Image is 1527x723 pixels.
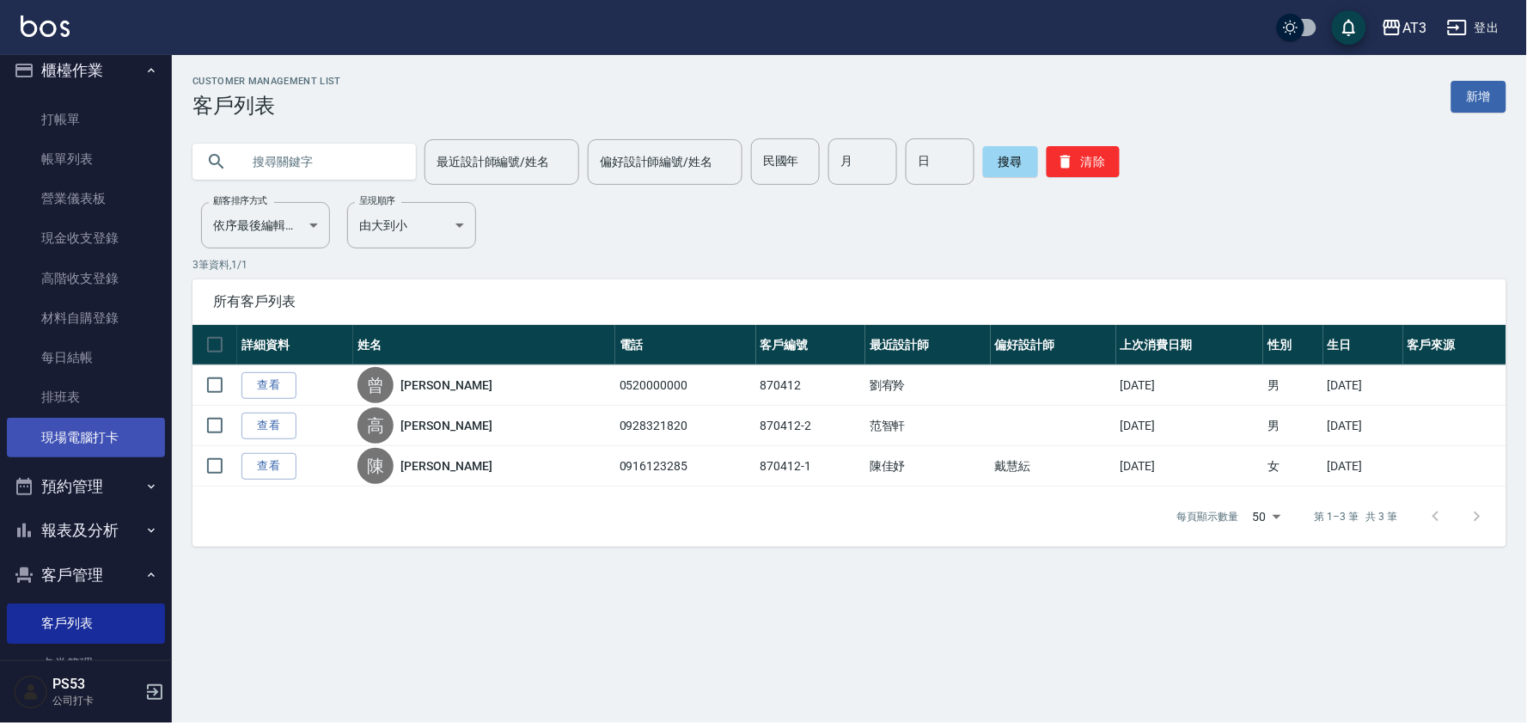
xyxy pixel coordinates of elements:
td: 0520000000 [615,365,756,406]
td: 范智軒 [865,406,991,446]
button: 清除 [1047,146,1120,177]
span: 所有客戶列表 [213,293,1486,310]
label: 呈現順序 [359,194,395,207]
td: [DATE] [1116,365,1263,406]
a: 打帳單 [7,100,165,139]
a: 現場電腦打卡 [7,418,165,457]
div: 50 [1246,493,1287,540]
a: 排班表 [7,377,165,417]
td: [DATE] [1116,406,1263,446]
a: 材料自購登錄 [7,298,165,338]
th: 客戶來源 [1403,325,1506,365]
button: 報表及分析 [7,508,165,553]
th: 上次消費日期 [1116,325,1263,365]
a: 每日結帳 [7,338,165,377]
td: 870412 [756,365,865,406]
button: save [1332,10,1366,45]
button: 登出 [1440,12,1506,44]
th: 最近設計師 [865,325,991,365]
td: 男 [1263,365,1322,406]
p: 每頁顯示數量 [1177,509,1239,524]
td: 870412-1 [756,446,865,487]
td: [DATE] [1323,365,1403,406]
p: 公司打卡 [52,693,140,708]
td: [DATE] [1116,446,1263,487]
th: 詳細資料 [237,325,353,365]
a: 客戶列表 [7,604,165,643]
td: [DATE] [1323,446,1403,487]
div: AT3 [1402,17,1426,39]
img: Person [14,675,48,709]
div: 高 [357,407,394,444]
a: 卡券管理 [7,644,165,683]
h5: PS53 [52,676,140,693]
a: 營業儀表板 [7,179,165,218]
a: 查看 [241,413,296,439]
a: 現金收支登錄 [7,218,165,258]
td: 0916123285 [615,446,756,487]
td: 男 [1263,406,1322,446]
th: 電話 [615,325,756,365]
td: 0928321820 [615,406,756,446]
p: 3 筆資料, 1 / 1 [192,257,1506,273]
td: 陳佳妤 [865,446,991,487]
td: [DATE] [1323,406,1403,446]
div: 陳 [357,448,394,484]
h3: 客戶列表 [192,94,341,118]
th: 客戶編號 [756,325,865,365]
td: 劉宥羚 [865,365,991,406]
button: 預約管理 [7,464,165,509]
td: 870412-2 [756,406,865,446]
a: [PERSON_NAME] [400,417,492,434]
h2: Customer Management List [192,76,341,87]
p: 第 1–3 筆 共 3 筆 [1315,509,1398,524]
a: 帳單列表 [7,139,165,179]
th: 性別 [1263,325,1322,365]
input: 搜尋關鍵字 [241,138,402,185]
a: 新增 [1451,81,1506,113]
button: 搜尋 [983,146,1038,177]
button: 客戶管理 [7,553,165,597]
a: [PERSON_NAME] [400,457,492,475]
a: 查看 [241,372,296,399]
th: 姓名 [353,325,614,365]
a: 高階收支登錄 [7,259,165,298]
button: AT3 [1375,10,1433,46]
th: 生日 [1323,325,1403,365]
td: 戴慧紜 [991,446,1116,487]
th: 偏好設計師 [991,325,1116,365]
a: [PERSON_NAME] [400,377,492,394]
a: 查看 [241,453,296,480]
td: 女 [1263,446,1322,487]
div: 依序最後編輯時間 [201,202,330,248]
label: 顧客排序方式 [213,194,267,207]
button: 櫃檯作業 [7,48,165,93]
div: 曾 [357,367,394,403]
div: 由大到小 [347,202,476,248]
img: Logo [21,15,70,37]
